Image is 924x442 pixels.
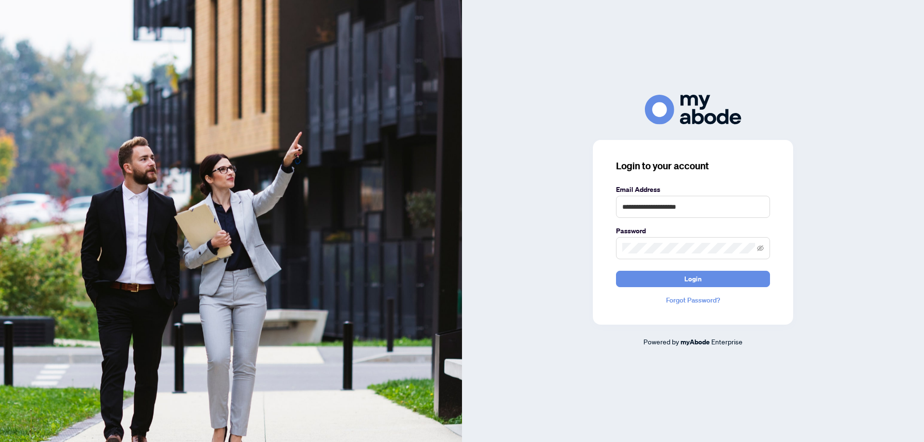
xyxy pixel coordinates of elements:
[643,337,679,346] span: Powered by
[616,226,770,236] label: Password
[645,95,741,124] img: ma-logo
[680,337,710,347] a: myAbode
[616,159,770,173] h3: Login to your account
[757,245,764,252] span: eye-invisible
[711,337,743,346] span: Enterprise
[616,295,770,305] a: Forgot Password?
[616,271,770,287] button: Login
[616,184,770,195] label: Email Address
[684,271,702,287] span: Login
